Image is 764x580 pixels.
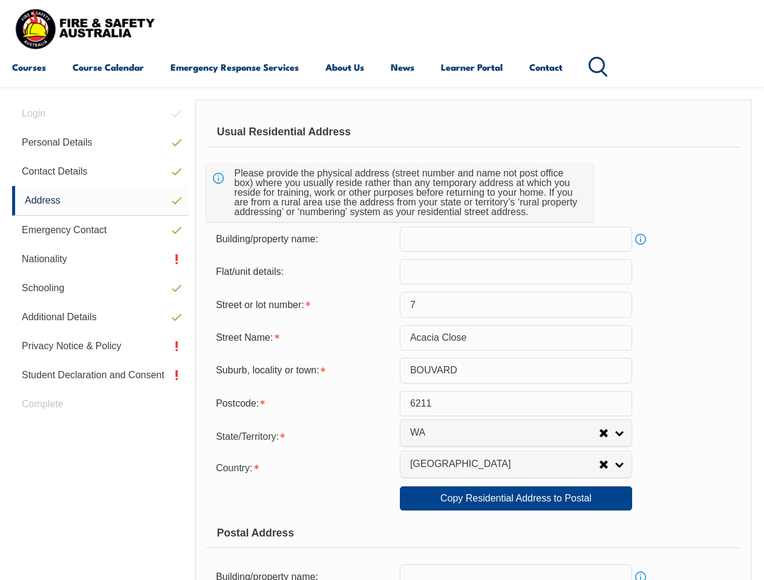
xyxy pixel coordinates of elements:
span: WA [410,427,599,439]
div: Postal Address [206,518,741,548]
div: Country is required. [206,455,400,479]
a: Address [12,186,189,216]
a: Course Calendar [73,53,144,82]
a: Emergency Contact [12,216,189,245]
div: Flat/unit details: [206,260,400,283]
span: State/Territory: [216,431,279,442]
div: Street or lot number is required. [206,293,400,316]
a: Privacy Notice & Policy [12,332,189,361]
div: Building/property name: [206,228,400,251]
a: Additional Details [12,303,189,332]
div: State/Territory is required. [206,424,400,448]
a: Personal Details [12,128,189,157]
a: Copy Residential Address to Postal [400,486,632,511]
a: Schooling [12,274,189,303]
div: Usual Residential Address [206,117,741,147]
div: Please provide the physical address (street number and name not post office box) where you usuall... [229,164,584,222]
a: Contact Details [12,157,189,186]
a: About Us [325,53,364,82]
span: [GEOGRAPHIC_DATA] [410,458,599,471]
a: Info [632,231,649,248]
div: Street Name is required. [206,326,400,349]
a: Courses [12,53,46,82]
span: Country: [216,463,252,473]
div: Suburb, locality or town is required. [206,359,400,382]
a: Nationality [12,245,189,274]
a: News [391,53,414,82]
div: Postcode is required. [206,392,400,415]
a: Student Declaration and Consent [12,361,189,390]
a: Emergency Response Services [171,53,299,82]
a: Learner Portal [441,53,503,82]
a: Contact [529,53,563,82]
